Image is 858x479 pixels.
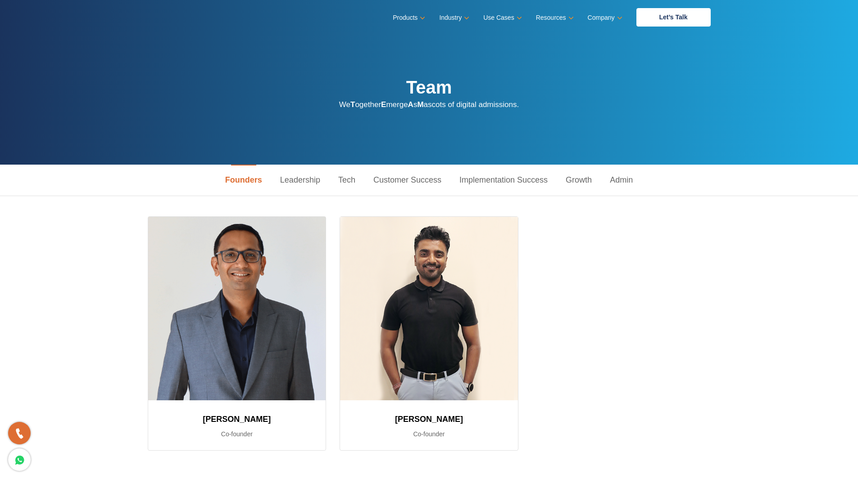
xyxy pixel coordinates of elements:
strong: M [417,100,423,109]
a: Company [588,11,621,24]
a: Let’s Talk [636,8,711,27]
p: Co-founder [159,429,315,439]
a: Founders [216,165,271,196]
strong: T [350,100,355,109]
strong: Team [406,77,452,97]
a: Leadership [271,165,329,196]
a: Products [393,11,423,24]
p: Co-founder [351,429,507,439]
a: Resources [536,11,572,24]
a: Implementation Success [450,165,557,196]
a: Use Cases [483,11,520,24]
a: Industry [439,11,468,24]
a: Customer Success [364,165,450,196]
a: Admin [601,165,642,196]
a: Tech [329,165,364,196]
h3: [PERSON_NAME] [159,411,315,427]
h3: [PERSON_NAME] [351,411,507,427]
a: Growth [557,165,601,196]
strong: A [408,100,413,109]
strong: E [381,100,386,109]
p: We ogether merge s ascots of digital admissions. [339,98,519,111]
